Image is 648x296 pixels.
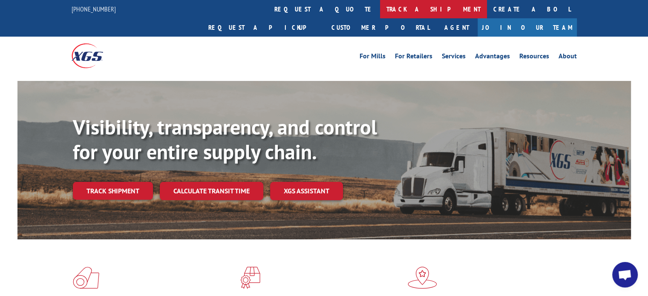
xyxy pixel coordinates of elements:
b: Visibility, transparency, and control for your entire supply chain. [73,114,377,165]
img: xgs-icon-focused-on-flooring-red [240,267,260,289]
div: Open chat [612,262,638,287]
img: xgs-icon-total-supply-chain-intelligence-red [73,267,99,289]
a: Calculate transit time [160,182,263,200]
a: Agent [436,18,478,37]
a: Resources [519,53,549,62]
img: xgs-icon-flagship-distribution-model-red [408,267,437,289]
a: Customer Portal [325,18,436,37]
a: For Retailers [395,53,432,62]
a: For Mills [360,53,386,62]
a: Services [442,53,466,62]
a: Join Our Team [478,18,577,37]
a: Request a pickup [202,18,325,37]
a: Track shipment [73,182,153,200]
a: About [559,53,577,62]
a: XGS ASSISTANT [270,182,343,200]
a: Advantages [475,53,510,62]
a: [PHONE_NUMBER] [72,5,116,13]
